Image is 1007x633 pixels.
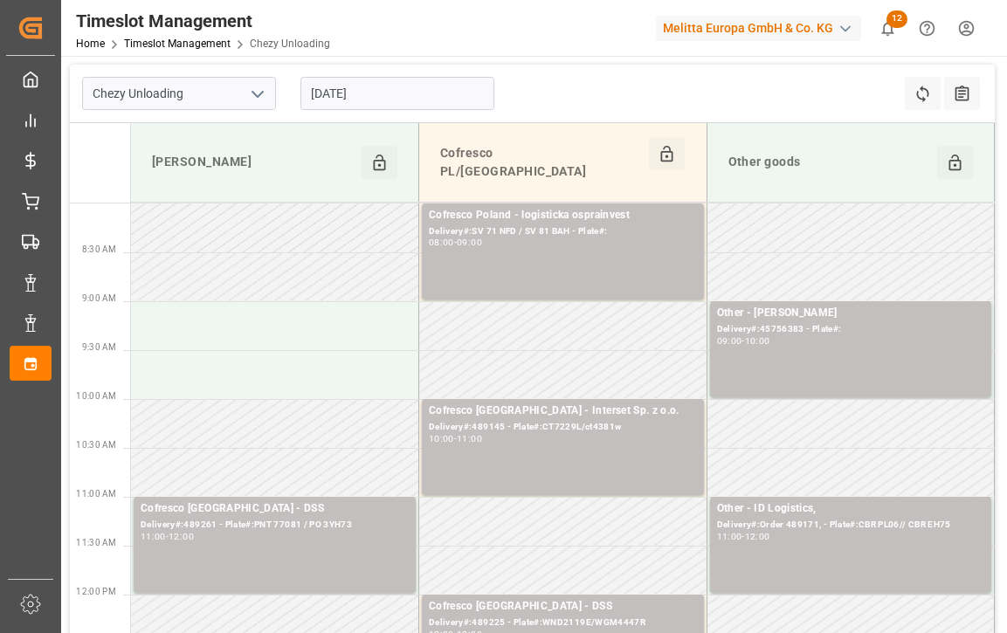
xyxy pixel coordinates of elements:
[429,224,697,239] div: Delivery#:SV 71 NFD / SV 81 BAH - Plate#:
[76,538,116,547] span: 11:30 AM
[741,533,744,540] div: -
[717,533,742,540] div: 11:00
[721,146,937,179] div: Other goods
[82,77,276,110] input: Type to search/select
[717,337,742,345] div: 09:00
[868,9,907,48] button: show 12 new notifications
[457,435,482,443] div: 11:00
[76,440,116,450] span: 10:30 AM
[76,489,116,499] span: 11:00 AM
[141,518,409,533] div: Delivery#:489261 - Plate#:PNT 77081 / PO 3YH73
[82,244,116,254] span: 8:30 AM
[717,500,985,518] div: Other - ID Logistics,
[429,207,697,224] div: Cofresco Poland - logisticka osprainvest
[454,435,457,443] div: -
[429,420,697,435] div: Delivery#:489145 - Plate#:CT7229L/ct4381w
[82,293,116,303] span: 9:00 AM
[244,80,270,107] button: open menu
[76,8,330,34] div: Timeslot Management
[166,533,169,540] div: -
[145,146,362,179] div: [PERSON_NAME]
[429,435,454,443] div: 10:00
[169,533,194,540] div: 12:00
[457,238,482,246] div: 09:00
[656,11,868,45] button: Melitta Europa GmbH & Co. KG
[745,337,770,345] div: 10:00
[300,77,494,110] input: DD-MM-YYYY
[141,533,166,540] div: 11:00
[76,38,105,50] a: Home
[454,238,457,246] div: -
[82,342,116,352] span: 9:30 AM
[656,16,861,41] div: Melitta Europa GmbH & Co. KG
[745,533,770,540] div: 12:00
[76,587,116,596] span: 12:00 PM
[741,337,744,345] div: -
[429,598,697,616] div: Cofresco [GEOGRAPHIC_DATA] - DSS
[429,238,454,246] div: 08:00
[433,137,649,188] div: Cofresco PL/[GEOGRAPHIC_DATA]
[76,391,116,401] span: 10:00 AM
[886,10,907,28] span: 12
[907,9,947,48] button: Help Center
[124,38,231,50] a: Timeslot Management
[717,322,985,337] div: Delivery#:45756383 - Plate#:
[429,403,697,420] div: Cofresco [GEOGRAPHIC_DATA] - Interset Sp. z o.o.
[141,500,409,518] div: Cofresco [GEOGRAPHIC_DATA] - DSS
[717,305,985,322] div: Other - [PERSON_NAME]
[429,616,697,630] div: Delivery#:489225 - Plate#:WND2119E/WGM4447R
[717,518,985,533] div: Delivery#:Order 489171, - Plate#:CBR PL06// CBR EH75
